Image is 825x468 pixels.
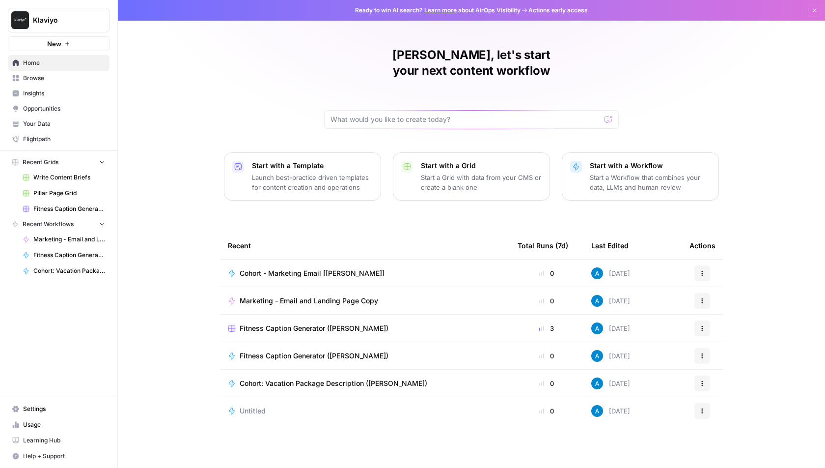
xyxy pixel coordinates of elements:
[33,15,92,25] span: Klaviyo
[324,47,619,79] h1: [PERSON_NAME], let's start your next content workflow
[23,436,105,445] span: Learning Hub
[689,232,715,259] div: Actions
[591,350,603,362] img: o3cqybgnmipr355j8nz4zpq1mc6x
[240,351,388,361] span: Fitness Caption Generator ([PERSON_NAME])
[18,247,110,263] a: Fitness Caption Generator ([PERSON_NAME])
[23,135,105,144] span: Flightpath
[8,86,110,101] a: Insights
[8,131,110,147] a: Flightpath
[8,155,110,170] button: Recent Grids
[590,173,711,192] p: Start a Workflow that combines your data, LLMs and human review
[23,452,105,461] span: Help + Support
[424,6,457,14] a: Learn more
[23,74,105,83] span: Browse
[518,232,568,259] div: Total Runs (7d)
[8,116,110,132] a: Your Data
[8,433,110,448] a: Learning Hub
[421,173,542,192] p: Start a Grid with data from your CMS or create a blank one
[8,55,110,71] a: Home
[591,267,630,279] div: [DATE]
[393,152,550,201] button: Start with a GridStart a Grid with data from your CMS or create a blank one
[252,173,373,192] p: Launch best-practice driven templates for content creation and operations
[23,89,105,98] span: Insights
[240,296,378,306] span: Marketing - Email and Landing Page Copy
[240,406,266,416] span: Untitled
[23,420,105,429] span: Usage
[8,417,110,433] a: Usage
[355,6,521,15] span: Ready to win AI search? about AirOps Visibility
[228,296,502,306] a: Marketing - Email and Landing Page Copy
[8,36,110,51] button: New
[240,323,388,333] span: Fitness Caption Generator ([PERSON_NAME])
[33,235,105,244] span: Marketing - Email and Landing Page Copy
[8,217,110,232] button: Recent Workflows
[590,161,711,171] p: Start with a Workflow
[240,268,385,278] span: Cohort - Marketing Email [[PERSON_NAME]]
[528,6,588,15] span: Actions early access
[224,152,381,201] button: Start with a TemplateLaunch best-practice driven templates for content creation and operations
[421,161,542,171] p: Start with a Grid
[8,401,110,417] a: Settings
[562,152,719,201] button: Start with a WorkflowStart a Workflow that combines your data, LLMs and human review
[591,295,630,307] div: [DATE]
[33,173,105,182] span: Write Content Briefs
[591,295,603,307] img: o3cqybgnmipr355j8nz4zpq1mc6x
[8,101,110,117] a: Opportunities
[18,263,110,279] a: Cohort: Vacation Package Description ([PERSON_NAME])
[591,322,630,334] div: [DATE]
[228,406,502,416] a: Untitled
[23,220,74,229] span: Recent Workflows
[18,201,110,217] a: Fitness Caption Generator ([PERSON_NAME])
[23,58,105,67] span: Home
[33,205,105,213] span: Fitness Caption Generator ([PERSON_NAME])
[518,268,576,278] div: 0
[240,379,427,388] span: Cohort: Vacation Package Description ([PERSON_NAME])
[518,406,576,416] div: 0
[518,323,576,333] div: 3
[591,322,603,334] img: o3cqybgnmipr355j8nz4zpq1mc6x
[591,405,630,417] div: [DATE]
[228,268,502,278] a: Cohort - Marketing Email [[PERSON_NAME]]
[330,115,601,124] input: What would you like to create today?
[252,161,373,171] p: Start with a Template
[23,104,105,113] span: Opportunities
[18,185,110,201] a: Pillar Page Grid
[8,8,110,32] button: Workspace: Klaviyo
[33,266,105,275] span: Cohort: Vacation Package Description ([PERSON_NAME])
[23,119,105,128] span: Your Data
[518,296,576,306] div: 0
[228,379,502,388] a: Cohort: Vacation Package Description ([PERSON_NAME])
[33,251,105,260] span: Fitness Caption Generator ([PERSON_NAME])
[33,189,105,198] span: Pillar Page Grid
[518,379,576,388] div: 0
[23,158,58,167] span: Recent Grids
[228,351,502,361] a: Fitness Caption Generator ([PERSON_NAME])
[228,232,502,259] div: Recent
[591,378,603,389] img: o3cqybgnmipr355j8nz4zpq1mc6x
[18,170,110,185] a: Write Content Briefs
[11,11,29,29] img: Klaviyo Logo
[591,350,630,362] div: [DATE]
[8,448,110,464] button: Help + Support
[591,232,629,259] div: Last Edited
[18,232,110,247] a: Marketing - Email and Landing Page Copy
[8,70,110,86] a: Browse
[228,323,502,333] a: Fitness Caption Generator ([PERSON_NAME])
[591,267,603,279] img: o3cqybgnmipr355j8nz4zpq1mc6x
[23,405,105,413] span: Settings
[518,351,576,361] div: 0
[47,39,61,49] span: New
[591,378,630,389] div: [DATE]
[591,405,603,417] img: o3cqybgnmipr355j8nz4zpq1mc6x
